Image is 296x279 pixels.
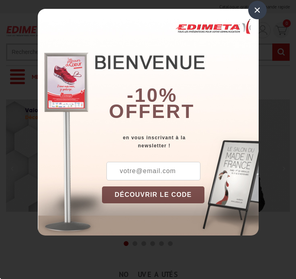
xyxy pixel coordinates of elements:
[109,101,195,122] font: offert
[106,162,200,180] input: votre@email.com
[127,85,178,106] b: -10%
[102,134,259,150] div: en vous inscrivant à la newsletter !
[248,1,267,19] div: ×
[102,186,205,203] button: DÉCOUVRIR LE CODE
